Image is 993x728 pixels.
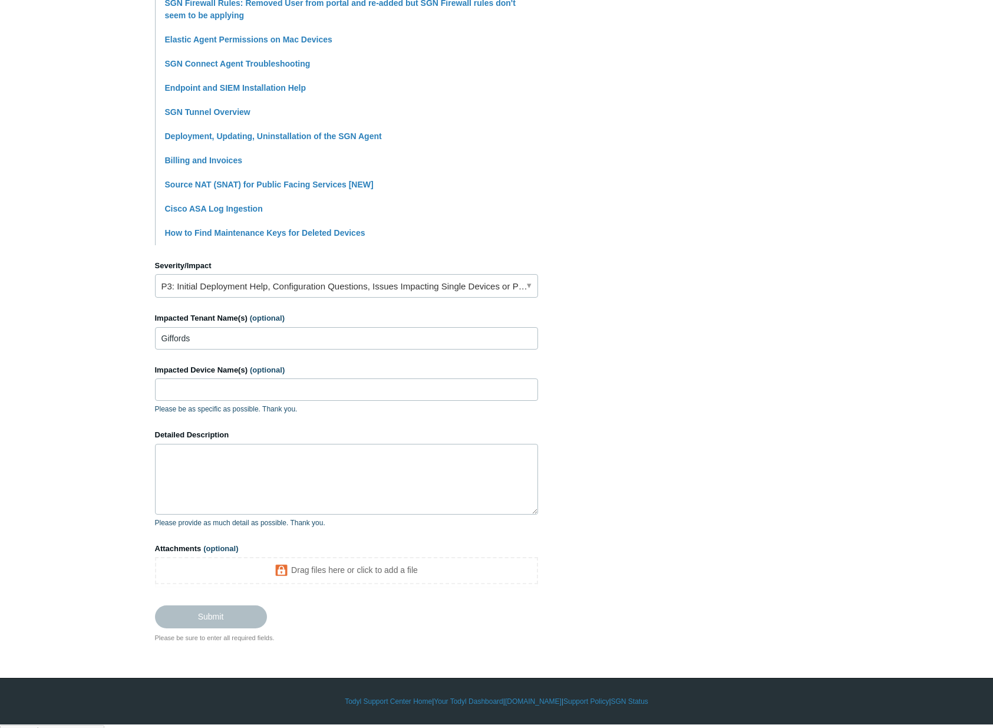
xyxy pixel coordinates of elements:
a: How to Find Maintenance Keys for Deleted Devices [165,228,365,238]
a: SGN Tunnel Overview [165,107,250,117]
a: Billing and Invoices [165,156,242,165]
label: Severity/Impact [155,260,538,272]
a: Your Todyl Dashboard [434,696,503,707]
span: (optional) [250,314,285,322]
a: P3: Initial Deployment Help, Configuration Questions, Issues Impacting Single Devices or Past Out... [155,274,538,298]
input: Submit [155,605,267,628]
label: Detailed Description [155,429,538,441]
a: SGN Status [611,696,648,707]
a: [DOMAIN_NAME] [505,696,562,707]
a: Endpoint and SIEM Installation Help [165,83,306,93]
p: Please be as specific as possible. Thank you. [155,404,538,414]
span: (optional) [250,365,285,374]
a: Cisco ASA Log Ingestion [165,204,263,213]
label: Impacted Device Name(s) [155,364,538,376]
a: Todyl Support Center Home [345,696,432,707]
a: SGN Connect Agent Troubleshooting [165,59,311,68]
div: | | | | [155,696,839,707]
div: Please be sure to enter all required fields. [155,633,538,643]
a: Source NAT (SNAT) for Public Facing Services [NEW] [165,180,374,189]
label: Impacted Tenant Name(s) [155,312,538,324]
p: Please provide as much detail as possible. Thank you. [155,518,538,528]
span: (optional) [203,544,238,553]
a: Support Policy [563,696,609,707]
a: Elastic Agent Permissions on Mac Devices [165,35,332,44]
a: Deployment, Updating, Uninstallation of the SGN Agent [165,131,382,141]
label: Attachments [155,543,538,555]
